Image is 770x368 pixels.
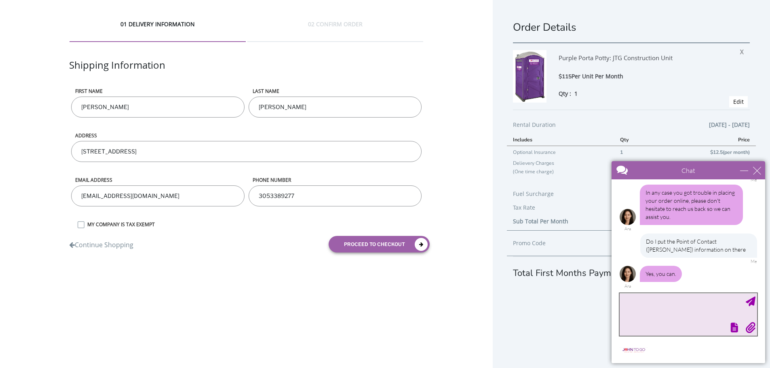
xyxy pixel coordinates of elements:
[513,189,750,203] div: Fuel Surcharge
[733,98,744,105] a: Edit
[507,158,614,181] td: Delievery Charges
[614,146,655,158] td: 1
[71,177,244,183] label: Email address
[614,134,655,146] th: Qty
[513,120,750,134] div: Rental Duration
[740,45,748,56] span: X
[607,156,770,368] iframe: Live Chat Box
[83,221,423,228] label: MY COMPANY IS TAX EXEMPT
[507,134,614,146] th: Includes
[574,90,578,97] span: 1
[71,88,244,95] label: First name
[249,88,422,95] label: LAST NAME
[709,120,750,130] span: [DATE] - [DATE]
[513,167,608,176] p: (One time charge)
[69,58,423,88] div: Shipping Information
[572,72,623,80] span: Per Unit Per Month
[513,20,750,34] h1: Order Details
[513,256,750,280] div: Total First Months Payment
[249,177,422,183] label: phone number
[247,20,424,42] div: 02 CONFIRM ORDER
[559,89,717,98] div: Qty :
[513,238,625,248] div: Promo Code
[559,72,717,81] div: $115
[559,50,717,72] div: Purple Porta Potty: JTG Construction Unit
[513,203,750,217] div: Tax Rate
[655,134,756,146] th: Price
[69,236,133,250] a: Continue Shopping
[507,146,614,158] td: Optional Insurance
[513,217,568,225] b: Sub Total Per Month
[70,20,246,42] div: 01 DELIVERY INFORMATION
[655,146,756,158] td: $12.5(per month)
[329,236,430,252] button: proceed to checkout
